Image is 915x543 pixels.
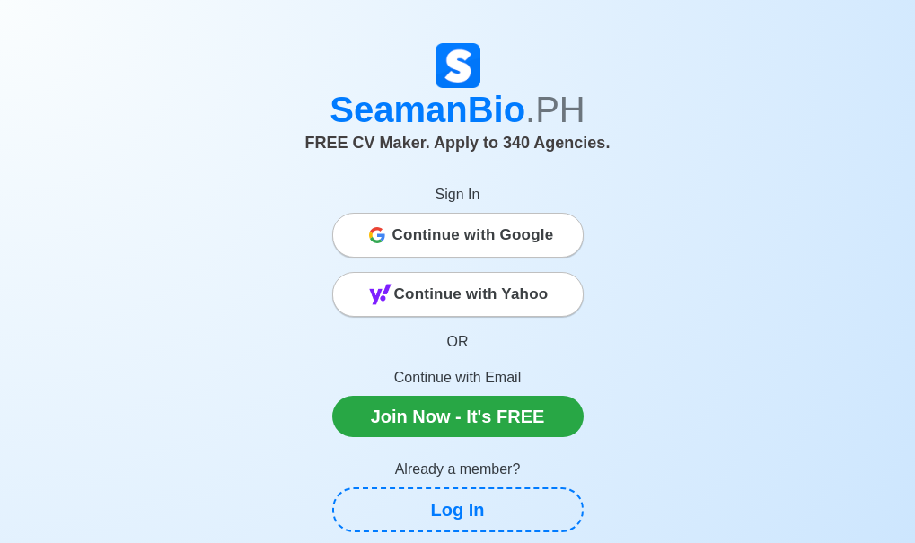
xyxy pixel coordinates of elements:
p: Sign In [332,184,584,206]
h1: SeamanBio [40,88,875,131]
a: Join Now - It's FREE [332,396,584,437]
p: Continue with Email [332,367,584,389]
button: Continue with Yahoo [332,272,584,317]
span: .PH [525,90,585,129]
span: Continue with Google [392,217,554,253]
img: Logo [436,43,480,88]
button: Continue with Google [332,213,584,258]
span: Continue with Yahoo [394,276,549,312]
span: FREE CV Maker. Apply to 340 Agencies. [305,134,611,152]
p: Already a member? [332,459,584,480]
p: OR [332,331,584,353]
a: Log In [332,487,584,532]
